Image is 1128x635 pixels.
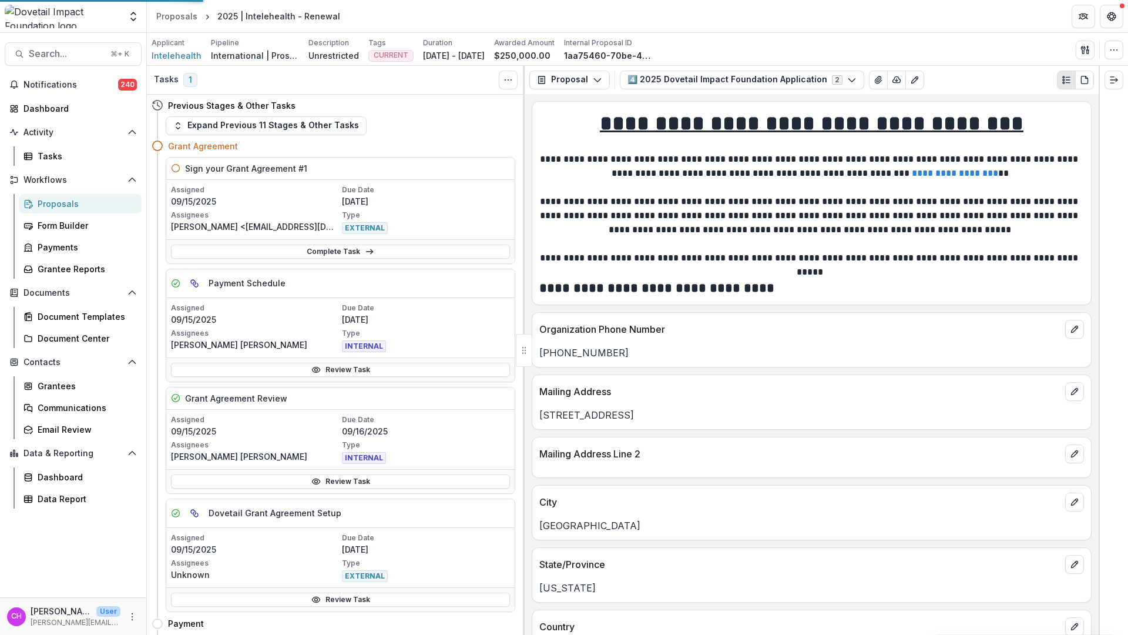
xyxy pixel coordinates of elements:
h3: Tasks [154,75,179,85]
p: Assigned [171,303,340,313]
button: edit [1065,555,1084,574]
p: Internal Proposal ID [564,38,632,48]
button: edit [1065,320,1084,339]
button: Notifications240 [5,75,142,94]
a: Intelehealth [152,49,202,62]
nav: breadcrumb [152,8,345,25]
span: Documents [23,288,123,298]
p: 09/15/2025 [171,425,340,437]
div: Data Report [38,493,132,505]
p: Mailing Address Line 2 [539,447,1060,461]
p: 1aa75460-70be-4d0a-a469-222c9f4563fc [564,49,652,62]
a: Tasks [19,146,142,166]
p: [GEOGRAPHIC_DATA] [539,519,1084,533]
p: Unrestricted [308,49,359,62]
p: User [96,606,120,617]
h4: Grant Agreement [168,140,238,152]
p: Mailing Address [539,385,1060,399]
h5: Sign your Grant Agreement #1 [185,162,307,175]
p: Assigned [171,533,340,543]
button: View Attached Files [869,71,888,89]
p: State/Province [539,557,1060,571]
p: 09/16/2025 [342,425,511,437]
p: Assigned [171,415,340,425]
p: Duration [423,38,452,48]
div: 2025 | Intelehealth - Renewal [217,10,340,22]
button: View dependent tasks [185,504,204,523]
button: Get Help [1100,5,1123,28]
div: Document Center [38,332,132,345]
p: Assigned [171,185,340,195]
div: Email Review [38,423,132,436]
button: Plaintext view [1057,71,1076,89]
a: Proposals [19,194,142,213]
button: Open Workflows [5,171,142,189]
div: Dashboard [23,102,132,115]
a: Review Task [171,474,510,489]
button: edit [1065,444,1084,463]
p: Due Date [342,303,511,313]
a: Dashboard [19,467,142,487]
button: PDF view [1075,71,1094,89]
div: Proposals [38,198,132,210]
p: Description [308,38,349,48]
div: Form Builder [38,219,132,232]
span: Data & Reporting [23,449,123,459]
p: [STREET_ADDRESS] [539,408,1084,422]
p: [DATE] [342,195,511,208]
p: $250,000.00 [494,49,550,62]
p: Unknown [171,569,340,581]
div: Grantee Reports [38,263,132,275]
a: Grantee Reports [19,259,142,279]
a: Data Report [19,489,142,509]
p: [DATE] [342,543,511,556]
button: edit [1065,493,1084,512]
p: Pipeline [211,38,239,48]
p: Type [342,328,511,339]
span: INTERNAL [342,340,386,352]
p: 09/15/2025 [171,313,340,326]
div: Document Templates [38,310,132,323]
a: Dashboard [5,99,142,118]
button: More [125,610,139,624]
a: Review Task [171,593,510,607]
button: 4️⃣ 2025 Dovetail Impact Foundation Application2 [620,71,864,89]
span: 240 [118,79,137,91]
span: Search... [29,48,103,59]
a: Proposals [152,8,202,25]
div: Proposals [156,10,197,22]
h4: Payment [168,617,204,630]
p: Due Date [342,533,511,543]
span: Notifications [23,80,118,90]
h5: Dovetail Grant Agreement Setup [209,507,341,519]
a: Document Center [19,329,142,348]
p: Assignees [171,328,340,339]
button: Open Activity [5,123,142,142]
button: Expand right [1104,71,1123,89]
p: Assignees [171,210,340,220]
p: [US_STATE] [539,581,1084,595]
div: Courtney Eker Hardy [11,613,22,620]
div: Communications [38,402,132,414]
p: Tags [368,38,386,48]
button: Proposal [529,71,610,89]
button: Toggle View Cancelled Tasks [499,71,518,89]
button: Edit as form [905,71,924,89]
p: Type [342,440,511,450]
p: Due Date [342,185,511,195]
span: EXTERNAL [342,222,388,234]
div: Payments [38,241,132,253]
span: EXTERNAL [342,570,388,582]
span: Activity [23,128,123,138]
button: Expand Previous 11 Stages & Other Tasks [166,116,367,135]
p: [PERSON_NAME][EMAIL_ADDRESS][DOMAIN_NAME] [31,617,120,628]
p: 09/15/2025 [171,543,340,556]
button: Partners [1072,5,1095,28]
img: Dovetail Impact Foundation logo [5,5,120,28]
div: Grantees [38,380,132,392]
span: INTERNAL [342,452,386,464]
button: edit [1065,382,1084,401]
p: 09/15/2025 [171,195,340,208]
p: International | Prospects Pipeline [211,49,299,62]
p: [DATE] [342,313,511,326]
